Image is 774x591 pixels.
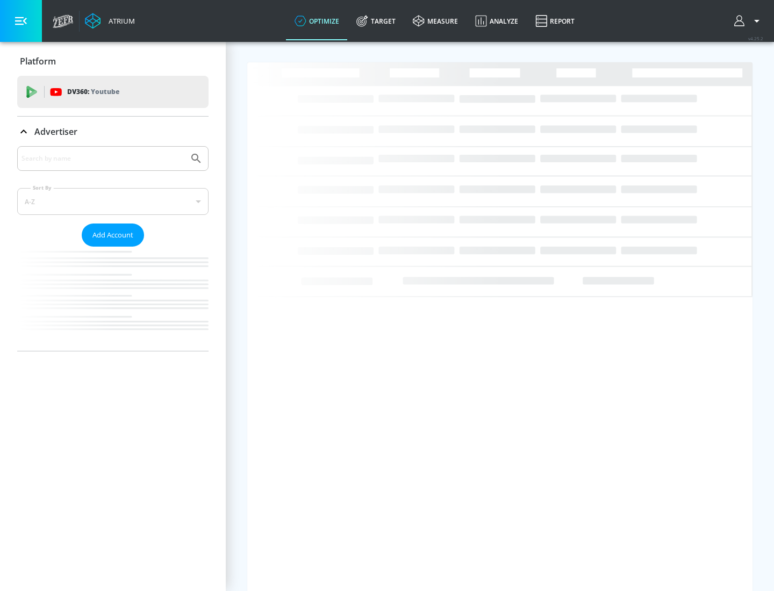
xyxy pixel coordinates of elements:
[34,126,77,138] p: Advertiser
[17,46,209,76] div: Platform
[85,13,135,29] a: Atrium
[527,2,583,40] a: Report
[104,16,135,26] div: Atrium
[31,184,54,191] label: Sort By
[21,152,184,165] input: Search by name
[17,146,209,351] div: Advertiser
[82,224,144,247] button: Add Account
[467,2,527,40] a: Analyze
[404,2,467,40] a: measure
[348,2,404,40] a: Target
[748,35,763,41] span: v 4.25.2
[91,86,119,97] p: Youtube
[17,76,209,108] div: DV360: Youtube
[20,55,56,67] p: Platform
[17,188,209,215] div: A-Z
[17,247,209,351] nav: list of Advertiser
[92,229,133,241] span: Add Account
[67,86,119,98] p: DV360:
[286,2,348,40] a: optimize
[17,117,209,147] div: Advertiser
